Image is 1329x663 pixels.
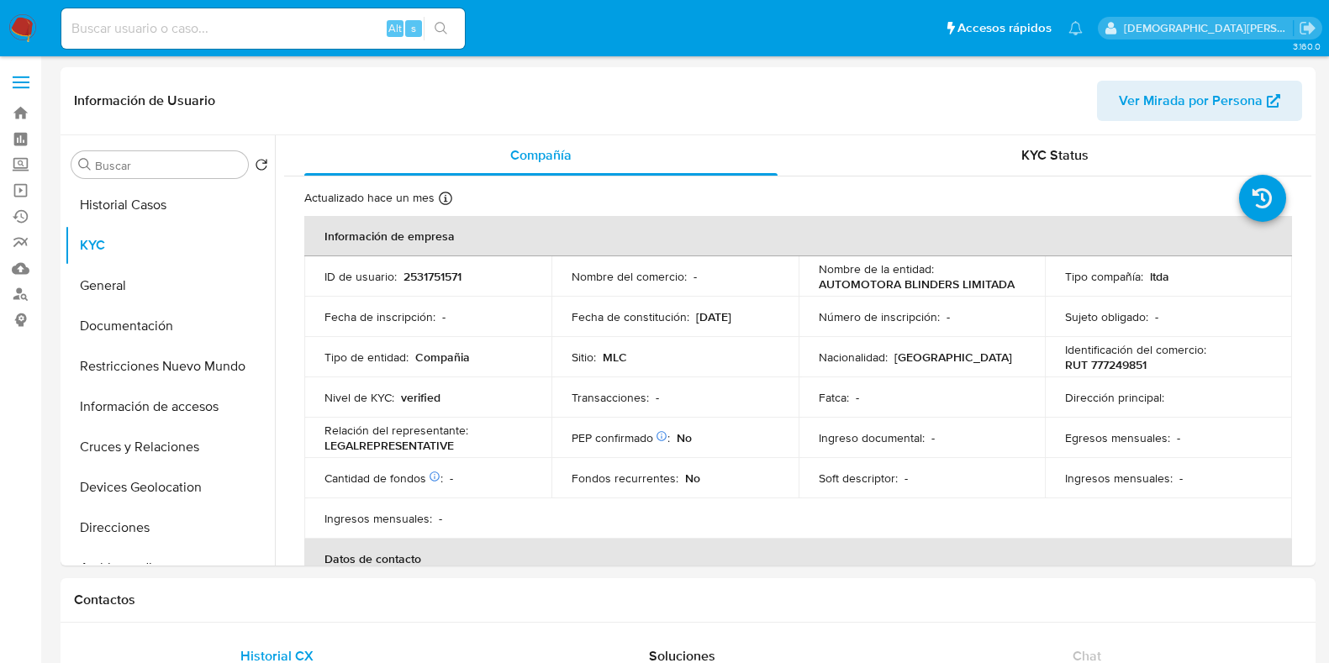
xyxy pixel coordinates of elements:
[324,423,468,438] p: Relación del representante :
[74,92,215,109] h1: Información de Usuario
[424,17,458,40] button: search-icon
[304,190,435,206] p: Actualizado hace un mes
[1065,390,1164,405] p: Dirección principal :
[1065,430,1170,445] p: Egresos mensuales :
[324,471,443,486] p: Cantidad de fondos :
[65,346,275,387] button: Restricciones Nuevo Mundo
[1065,471,1173,486] p: Ingresos mensuales :
[442,309,446,324] p: -
[324,269,397,284] p: ID de usuario :
[415,350,470,365] p: Compañia
[819,390,849,405] p: Fatca :
[819,430,925,445] p: Ingreso documental :
[1155,309,1158,324] p: -
[1299,19,1316,37] a: Salir
[510,145,572,165] span: Compañía
[324,309,435,324] p: Fecha de inscripción :
[1124,20,1294,36] p: cristian.porley@mercadolibre.com
[685,471,700,486] p: No
[65,387,275,427] button: Información de accesos
[1065,269,1143,284] p: Tipo compañía :
[1177,430,1180,445] p: -
[1119,81,1263,121] span: Ver Mirada por Persona
[1065,342,1206,357] p: Identificación del comercio :
[439,511,442,526] p: -
[904,471,908,486] p: -
[95,158,241,173] input: Buscar
[401,390,440,405] p: verified
[65,225,275,266] button: KYC
[572,269,687,284] p: Nombre del comercio :
[819,471,898,486] p: Soft descriptor :
[78,158,92,171] button: Buscar
[957,19,1052,37] span: Accesos rápidos
[1097,81,1302,121] button: Ver Mirada por Persona
[656,390,659,405] p: -
[894,350,1012,365] p: [GEOGRAPHIC_DATA]
[74,592,1302,608] h1: Contactos
[1065,309,1148,324] p: Sujeto obligado :
[411,20,416,36] span: s
[324,390,394,405] p: Nivel de KYC :
[819,261,934,276] p: Nombre de la entidad :
[947,309,950,324] p: -
[572,471,678,486] p: Fondos recurrentes :
[65,266,275,306] button: General
[65,427,275,467] button: Cruces y Relaciones
[696,309,731,324] p: [DATE]
[694,269,697,284] p: -
[1068,21,1083,35] a: Notificaciones
[61,18,465,39] input: Buscar usuario o caso...
[450,471,453,486] p: -
[324,350,409,365] p: Tipo de entidad :
[572,430,670,445] p: PEP confirmado :
[304,216,1292,256] th: Información de empresa
[819,350,888,365] p: Nacionalidad :
[572,390,649,405] p: Transacciones :
[819,309,940,324] p: Número de inscripción :
[572,350,596,365] p: Sitio :
[65,185,275,225] button: Historial Casos
[255,158,268,176] button: Volver al orden por defecto
[388,20,402,36] span: Alt
[572,309,689,324] p: Fecha de constitución :
[1150,269,1169,284] p: ltda
[304,539,1292,579] th: Datos de contacto
[1065,357,1147,372] p: RUT 777249851
[819,276,1015,292] p: AUTOMOTORA BLINDERS LIMITADA
[1179,471,1183,486] p: -
[403,269,461,284] p: 2531751571
[677,430,692,445] p: No
[856,390,859,405] p: -
[931,430,935,445] p: -
[65,306,275,346] button: Documentación
[65,548,275,588] button: Archivos adjuntos
[65,467,275,508] button: Devices Geolocation
[324,511,432,526] p: Ingresos mensuales :
[324,438,454,453] p: LEGALREPRESENTATIVE
[1021,145,1089,165] span: KYC Status
[603,350,627,365] p: MLC
[65,508,275,548] button: Direcciones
